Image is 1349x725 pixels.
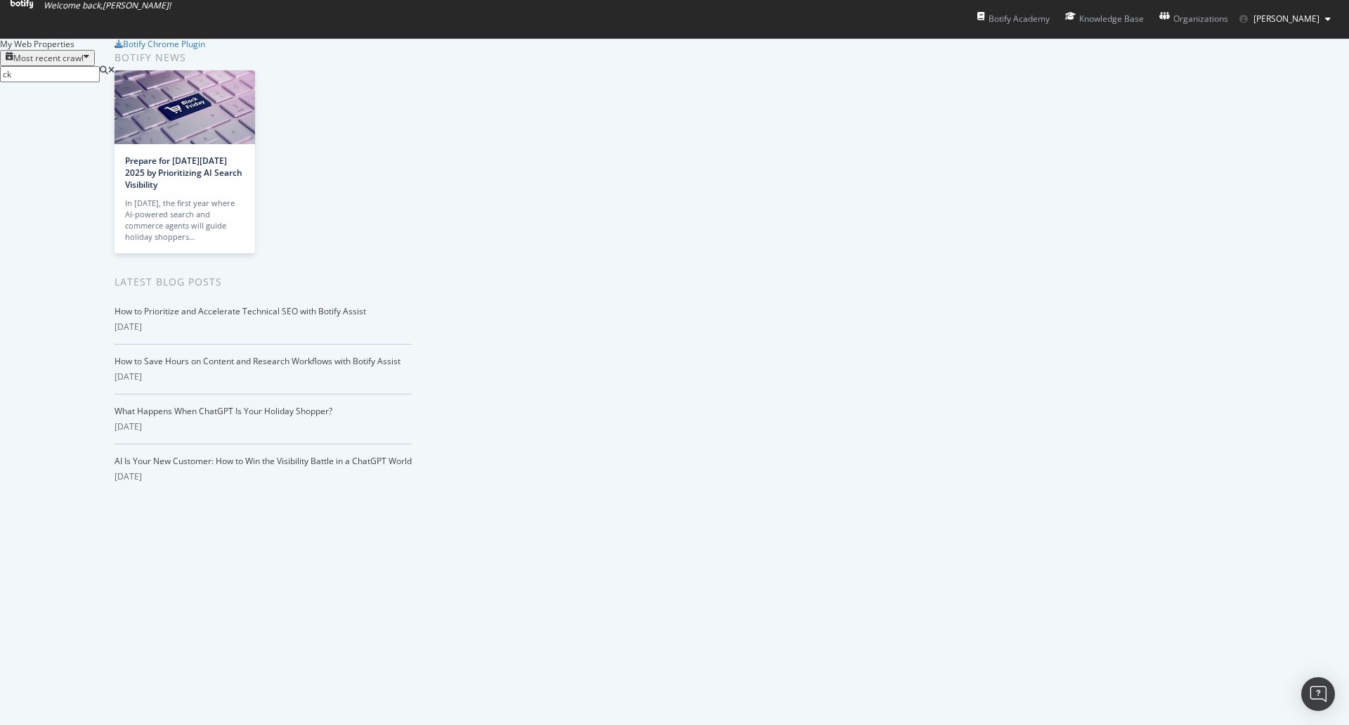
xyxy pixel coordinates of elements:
span: Matthieu Feru [1253,13,1319,25]
button: [PERSON_NAME] [1228,8,1342,30]
div: Botify Chrome Plugin [123,38,205,50]
div: Botify Academy [977,12,1050,26]
img: Prepare for Black Friday 2025 by Prioritizing AI Search Visibility [115,70,255,144]
div: Knowledge Base [1065,12,1144,26]
div: Botify news [115,50,412,65]
a: Botify Chrome Plugin [115,38,205,50]
div: Most recent crawl [13,52,84,64]
div: Organizations [1159,12,1228,26]
div: Open Intercom Messenger [1301,677,1335,711]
